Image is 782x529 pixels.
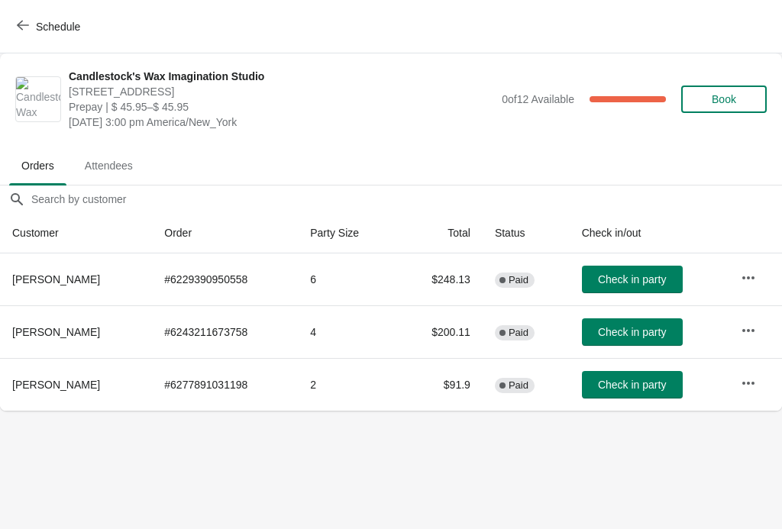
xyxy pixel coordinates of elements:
th: Check in/out [570,213,729,253]
span: Schedule [36,21,80,33]
td: $91.9 [397,358,483,411]
td: $248.13 [397,253,483,305]
button: Book [681,85,767,113]
img: Candlestock's Wax Imagination Studio [16,77,60,121]
input: Search by customer [31,185,782,213]
span: Attendees [73,152,145,179]
th: Party Size [298,213,397,253]
span: Check in party [598,379,666,391]
span: Check in party [598,273,666,285]
th: Status [483,213,570,253]
td: 6 [298,253,397,305]
td: # 6277891031198 [152,358,298,411]
span: Paid [509,274,528,286]
span: [PERSON_NAME] [12,379,100,391]
td: 2 [298,358,397,411]
span: 0 of 12 Available [502,93,574,105]
th: Total [397,213,483,253]
span: Candlestock's Wax Imagination Studio [69,69,494,84]
th: Order [152,213,298,253]
span: Book [712,93,736,105]
span: [STREET_ADDRESS] [69,84,494,99]
button: Schedule [8,13,92,40]
button: Check in party [582,371,683,398]
span: Prepay | $ 45.95–$ 45.95 [69,99,494,115]
button: Check in party [582,266,683,293]
span: Orders [9,152,66,179]
td: # 6229390950558 [152,253,298,305]
span: [DATE] 3:00 pm America/New_York [69,115,494,130]
span: Paid [509,327,528,339]
td: 4 [298,305,397,358]
span: [PERSON_NAME] [12,273,100,285]
span: Check in party [598,326,666,338]
button: Check in party [582,318,683,346]
span: [PERSON_NAME] [12,326,100,338]
td: $200.11 [397,305,483,358]
span: Paid [509,379,528,392]
td: # 6243211673758 [152,305,298,358]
